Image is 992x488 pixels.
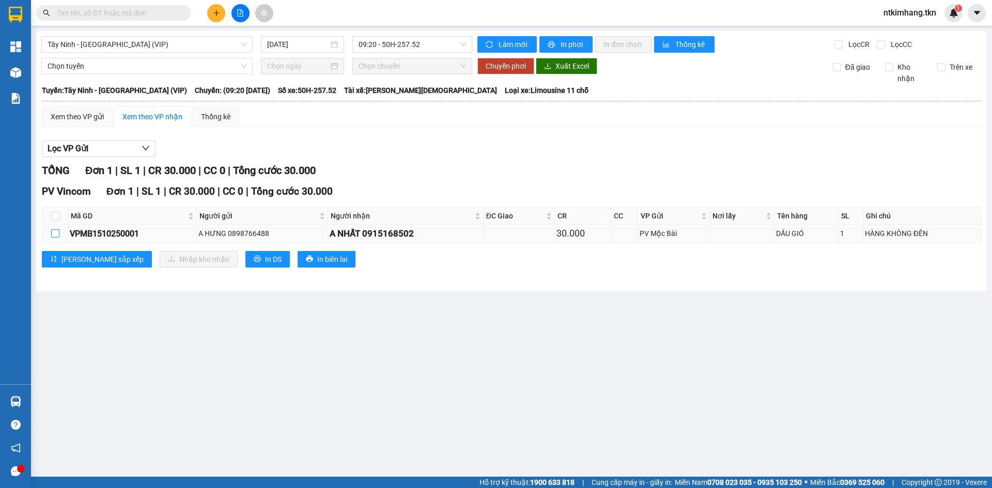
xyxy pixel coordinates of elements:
[477,36,537,53] button: syncLàm mới
[218,185,220,197] span: |
[306,255,313,263] span: printer
[536,58,597,74] button: downloadXuất Excel
[317,254,347,265] span: In biên lai
[11,420,21,430] span: question-circle
[164,185,166,197] span: |
[169,185,215,197] span: CR 30.000
[972,8,982,18] span: caret-down
[254,255,261,263] span: printer
[195,85,270,96] span: Chuyến: (09:20 [DATE])
[893,61,929,84] span: Kho nhận
[11,443,21,453] span: notification
[42,86,187,95] b: Tuyến: Tây Ninh - [GEOGRAPHIC_DATA] (VIP)
[122,111,182,122] div: Xem theo VP nhận
[143,164,146,177] span: |
[344,85,497,96] span: Tài xế: [PERSON_NAME][DEMOGRAPHIC_DATA]
[935,479,942,486] span: copyright
[11,466,21,476] span: message
[10,396,21,407] img: warehouse-icon
[592,477,672,488] span: Cung cấp máy in - giấy in:
[120,164,141,177] span: SL 1
[237,9,244,17] span: file-add
[892,477,894,488] span: |
[641,210,700,222] span: VP Gửi
[106,185,134,197] span: Đơn 1
[115,164,118,177] span: |
[10,67,21,78] img: warehouse-icon
[548,41,556,49] span: printer
[477,58,534,74] button: Chuyển phơi
[955,5,962,12] sup: 1
[267,39,329,50] input: 15/10/2025
[201,111,230,122] div: Thống kê
[956,5,960,12] span: 1
[260,9,268,17] span: aim
[863,208,981,225] th: Ghi chú
[486,210,544,222] span: ĐC Giao
[556,226,610,241] div: 30.000
[946,61,977,73] span: Trên xe
[887,39,913,50] span: Lọc CC
[479,477,575,488] span: Hỗ trợ kỹ thuật:
[207,4,225,22] button: plus
[774,208,839,225] th: Tên hàng
[278,85,336,96] span: Số xe: 50H-257.52
[640,228,708,239] div: PV Mộc Bài
[136,185,139,197] span: |
[71,210,186,222] span: Mã GD
[804,480,808,484] span: ⚪️
[142,144,150,152] span: down
[42,164,70,177] span: TỔNG
[298,251,355,267] button: printerIn biên lai
[10,41,21,52] img: dashboard-icon
[50,255,57,263] span: sort-ascending
[611,208,638,225] th: CC
[595,36,652,53] button: In đơn chọn
[160,251,238,267] button: downloadNhập kho nhận
[9,7,22,22] img: logo-vxr
[949,8,958,18] img: icon-new-feature
[265,254,282,265] span: In DS
[51,111,104,122] div: Xem theo VP gửi
[654,36,715,53] button: bar-chartThống kê
[499,39,529,50] span: Làm mới
[42,185,91,197] span: PV Vincom
[707,478,802,486] strong: 0708 023 035 - 0935 103 250
[638,225,710,243] td: PV Mộc Bài
[810,477,885,488] span: Miền Bắc
[968,4,986,22] button: caret-down
[675,39,706,50] span: Thống kê
[267,60,329,72] input: Chọn ngày
[10,93,21,104] img: solution-icon
[61,254,144,265] span: [PERSON_NAME] sắp xếp
[841,61,874,73] span: Đã giao
[539,36,593,53] button: printerIn phơi
[245,251,290,267] button: printerIn DS
[198,164,201,177] span: |
[359,37,466,52] span: 09:20 - 50H-257.52
[48,58,246,74] span: Chọn tuyến
[231,4,250,22] button: file-add
[42,140,156,157] button: Lọc VP Gửi
[42,251,152,267] button: sort-ascending[PERSON_NAME] sắp xếp
[359,58,466,74] span: Chọn chuyến
[85,164,113,177] span: Đơn 1
[251,185,333,197] span: Tổng cước 30.000
[530,478,575,486] strong: 1900 633 818
[48,37,246,52] span: Tây Ninh - Sài Gòn (VIP)
[675,477,802,488] span: Miền Nam
[148,164,196,177] span: CR 30.000
[330,227,481,241] div: A NHẤT 0915168502
[875,6,944,19] span: ntkimhang.tkn
[246,185,249,197] span: |
[142,185,161,197] span: SL 1
[486,41,494,49] span: sync
[68,225,197,243] td: VPMB1510250001
[561,39,584,50] span: In phơi
[233,164,316,177] span: Tổng cước 30.000
[43,9,50,17] span: search
[555,208,612,225] th: CR
[582,477,584,488] span: |
[865,228,979,239] div: HÀNG KHÔNG ĐÊN
[776,228,836,239] div: DẦU GIÓ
